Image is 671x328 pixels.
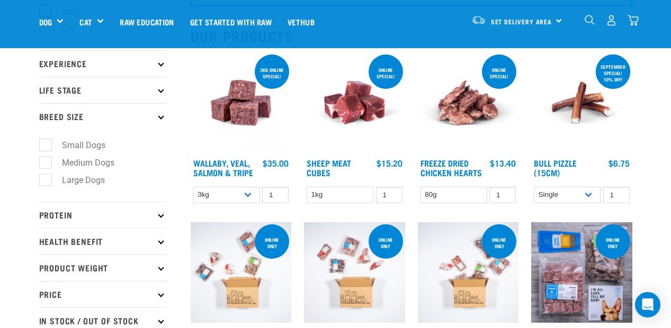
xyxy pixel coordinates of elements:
label: Small Dogs [45,139,110,152]
p: Breed Size [39,103,166,130]
img: Puppy 0 2sec [418,222,519,323]
input: 1 [603,187,630,203]
a: Bull Pizzle (15cm) [534,160,577,175]
a: Freeze Dried Chicken Hearts [421,160,482,175]
img: Dog 0 2sec [191,222,292,323]
div: Open Intercom Messenger [635,292,660,317]
input: 1 [262,187,289,203]
a: Raw Education [112,1,182,43]
input: 1 [489,187,516,203]
p: Experience [39,50,166,77]
a: Cat [79,16,92,28]
p: Product Weight [39,254,166,281]
div: 3kg online special! [255,62,289,84]
div: online only [596,232,630,254]
div: $13.40 [490,158,516,168]
img: Wallaby Veal Salmon Tripe 1642 [191,52,292,153]
label: Medium Dogs [45,156,119,169]
label: Large Dogs [45,174,109,187]
img: Sheep Meat [304,52,405,153]
div: $6.75 [609,158,630,168]
img: Dog Novel 0 2sec [304,222,405,323]
a: Get started with Raw [182,1,280,43]
div: September special! 10% off! [596,59,630,87]
a: Vethub [280,1,323,43]
p: Protein [39,202,166,228]
div: $15.20 [377,158,402,168]
img: home-icon-1@2x.png [585,15,595,25]
a: Wallaby, Veal, Salmon & Tripe [193,160,253,175]
div: Online Only [369,232,403,254]
img: user.png [606,15,617,26]
img: FD Chicken Hearts [418,52,519,153]
p: Price [39,281,166,307]
div: ONLINE SPECIAL! [482,62,516,84]
img: NSP Dog Standard Update [531,222,632,323]
div: ONLINE SPECIAL! [369,62,403,84]
img: home-icon@2x.png [628,15,639,26]
p: Health Benefit [39,228,166,254]
input: 1 [376,187,402,203]
img: van-moving.png [471,15,486,25]
div: $35.00 [263,158,289,168]
p: Life Stage [39,77,166,103]
span: Set Delivery Area [491,20,552,23]
a: Dog [39,16,52,28]
div: Online Only [482,232,516,254]
a: Sheep Meat Cubes [307,160,351,175]
div: Online Only [255,232,289,254]
img: Bull Pizzle [531,52,632,153]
